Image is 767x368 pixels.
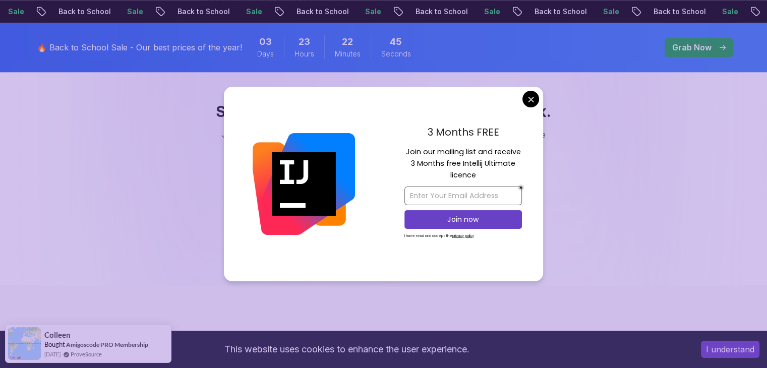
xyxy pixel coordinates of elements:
p: Sale [595,7,627,17]
span: 22 Minutes [342,35,353,49]
h3: Start Free. Build Your First Project This Week. [182,102,585,120]
p: Join thousands of developers who have transformed their careers with Amigoscode Pro [214,129,553,153]
button: Accept cookies [701,341,759,358]
span: 3 Days [259,35,272,49]
p: 🔥 Back to School Sale - Our best prices of the year! [37,41,242,53]
p: Back to School [407,7,476,17]
span: Days [257,49,274,59]
p: Sale [238,7,270,17]
span: Hours [294,49,314,59]
span: 23 Hours [299,35,310,49]
p: Sale [119,7,151,17]
span: Minutes [335,49,361,59]
span: Bought [44,340,65,348]
p: Back to School [645,7,714,17]
a: ProveSource [71,350,102,358]
p: Back to School [169,7,238,17]
a: Amigoscode PRO Membership [66,341,148,348]
span: 45 Seconds [390,35,402,49]
p: Back to School [50,7,119,17]
span: Seconds [381,49,411,59]
span: [DATE] [44,350,61,358]
p: Back to School [526,7,595,17]
img: provesource social proof notification image [8,327,41,360]
p: Sale [714,7,746,17]
p: Sale [357,7,389,17]
p: Back to School [288,7,357,17]
p: Sale [476,7,508,17]
span: Colleen [44,331,71,339]
div: This website uses cookies to enhance the user experience. [8,338,686,360]
p: Grab Now [672,41,712,53]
